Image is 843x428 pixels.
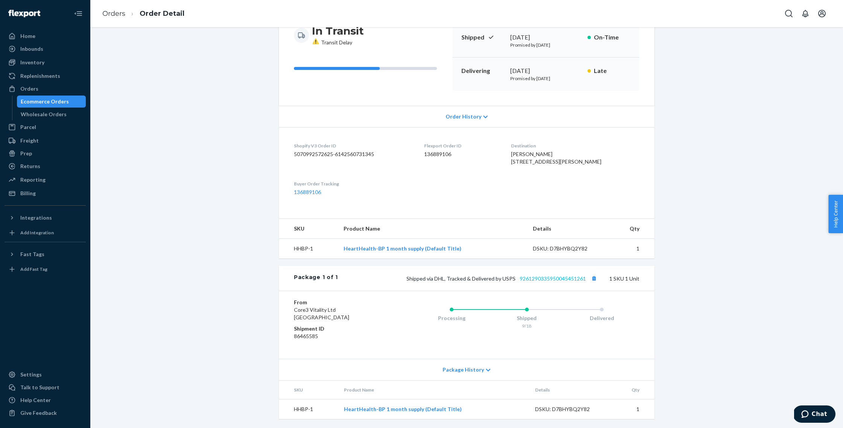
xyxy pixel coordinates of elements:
th: Details [529,381,612,399]
a: Returns [5,160,86,172]
th: SKU [279,381,338,399]
div: Package 1 of 1 [294,273,338,283]
button: Open Search Box [781,6,796,21]
img: Flexport logo [8,10,40,17]
h3: In Transit [312,24,364,38]
button: Close Navigation [71,6,86,21]
a: Orders [102,9,125,18]
td: 1 [609,239,654,259]
div: Inventory [20,59,44,66]
a: Help Center [5,394,86,406]
button: Talk to Support [5,381,86,393]
th: Product Name [338,381,529,399]
button: Integrations [5,212,86,224]
dt: Destination [511,143,639,149]
a: Inbounds [5,43,86,55]
div: Home [20,32,35,40]
div: Prep [20,150,32,157]
a: Ecommerce Orders [17,96,86,108]
a: Reporting [5,174,86,186]
div: Wholesale Orders [21,111,67,118]
td: HHBP-1 [279,239,338,259]
dt: Shipment ID [294,325,384,332]
div: Freight [20,137,39,144]
div: Delivered [564,314,639,322]
a: Inventory [5,56,86,68]
p: Promised by [DATE] [510,75,581,82]
a: Prep [5,147,86,159]
dt: Flexport Order ID [424,143,499,149]
div: Orders [20,85,38,93]
button: Help Center [828,195,843,233]
iframe: Opens a widget where you can chat to one of our agents [794,405,835,424]
div: Returns [20,162,40,170]
div: 1 SKU 1 Unit [338,273,639,283]
button: Open account menu [814,6,829,21]
th: SKU [279,219,338,239]
a: Orders [5,83,86,95]
a: Replenishments [5,70,86,82]
a: Settings [5,369,86,381]
button: Give Feedback [5,407,86,419]
th: Product Name [338,219,527,239]
button: Copy tracking number [589,273,599,283]
div: [DATE] [510,67,581,75]
span: Core3 Vitality Ltd [GEOGRAPHIC_DATA] [294,307,349,320]
a: Add Fast Tag [5,263,86,275]
p: Delivering [461,67,504,75]
div: Add Fast Tag [20,266,47,272]
a: 136889106 [294,189,321,195]
dd: 86465585 [294,332,384,340]
th: Details [527,219,610,239]
span: [PERSON_NAME] [STREET_ADDRESS][PERSON_NAME] [511,151,601,165]
div: Replenishments [20,72,60,80]
a: HeartHealth-BP 1 month supply (Default Title) [344,245,461,252]
span: Package History [443,366,484,373]
div: Ecommerce Orders [21,98,69,105]
div: Processing [414,314,489,322]
p: Late [594,67,630,75]
div: Shipped [489,314,565,322]
div: [DATE] [510,33,581,42]
th: Qty [612,381,654,399]
div: Reporting [20,176,46,184]
span: Transit Delay [312,39,352,46]
div: DSKU: D7BHYBQ2Y82 [535,405,606,413]
button: Open notifications [798,6,813,21]
div: Settings [20,371,42,378]
a: Parcel [5,121,86,133]
p: Promised by [DATE] [510,42,581,48]
th: Qty [609,219,654,239]
td: HHBP-1 [279,399,338,419]
a: HeartHealth-BP 1 month supply (Default Title) [344,406,462,412]
div: Parcel [20,123,36,131]
span: Order History [446,113,481,120]
p: On-Time [594,33,630,42]
button: Fast Tags [5,248,86,260]
dt: Shopify V3 Order ID [294,143,412,149]
dd: 136889106 [424,150,499,158]
div: DSKU: D7BHYBQ2Y82 [533,245,604,252]
a: 9261290335950045451261 [520,275,586,282]
a: Wholesale Orders [17,108,86,120]
a: Order Detail [140,9,184,18]
div: Help Center [20,396,51,404]
div: Give Feedback [20,409,57,417]
a: Freight [5,135,86,147]
dd: 5070992572625-6142560731345 [294,150,412,158]
td: 1 [612,399,654,419]
div: Integrations [20,214,52,222]
div: Add Integration [20,229,54,236]
a: Home [5,30,86,42]
ol: breadcrumbs [96,3,190,25]
a: Add Integration [5,227,86,239]
div: Inbounds [20,45,43,53]
div: 9/18 [489,323,565,329]
dt: From [294,299,384,306]
dt: Buyer Order Tracking [294,181,412,187]
span: Shipped via DHL, Tracked & Delivered by USPS [406,275,599,282]
div: Talk to Support [20,384,59,391]
p: Shipped [461,33,504,42]
div: Billing [20,190,36,197]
